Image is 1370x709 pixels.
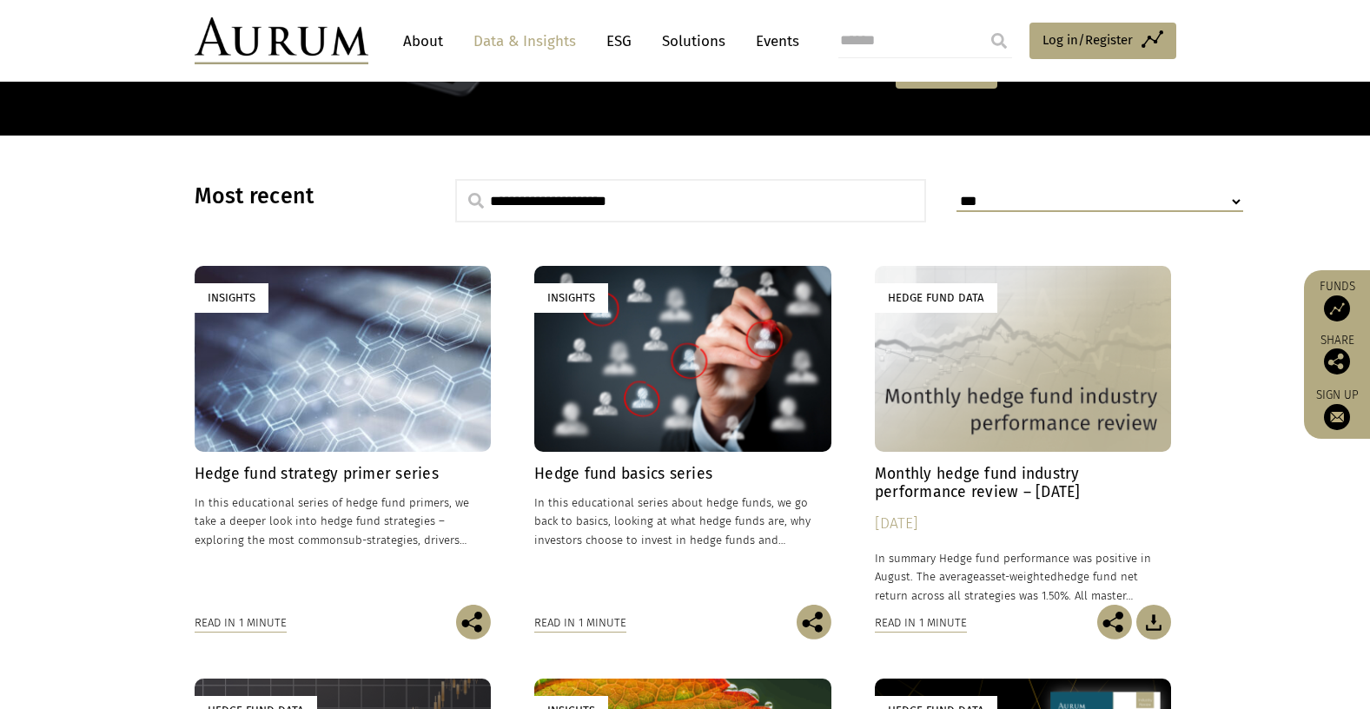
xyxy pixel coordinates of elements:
a: Solutions [653,25,734,57]
span: Log in/Register [1042,30,1133,50]
a: Hedge Fund Data Monthly hedge fund industry performance review – [DATE] [DATE] In summary Hedge f... [875,266,1172,604]
p: In this educational series of hedge fund primers, we take a deeper look into hedge fund strategie... [195,494,492,548]
p: In summary Hedge fund performance was positive in August. The average hedge fund net return acros... [875,549,1172,604]
h4: Hedge fund strategy primer series [195,465,492,483]
a: Funds [1313,279,1361,321]
a: About [394,25,452,57]
h4: Monthly hedge fund industry performance review – [DATE] [875,465,1172,501]
h3: Most recent [195,183,412,209]
p: In this educational series about hedge funds, we go back to basics, looking at what hedge funds a... [534,494,831,548]
img: Share this post [1324,348,1350,374]
a: Log in/Register [1029,23,1176,59]
img: Access Funds [1324,295,1350,321]
a: Sign up [1313,388,1361,430]
a: Insights Hedge fund strategy primer series In this educational series of hedge fund primers, we t... [195,266,492,604]
img: search.svg [468,193,484,209]
a: Events [747,25,799,57]
img: Share this post [797,605,831,639]
input: Submit [982,23,1016,58]
img: Aurum [195,17,368,64]
a: ESG [598,25,640,57]
div: Insights [195,283,268,312]
div: Insights [534,283,608,312]
img: Sign up to our newsletter [1324,404,1350,430]
div: Hedge Fund Data [875,283,997,312]
div: Read in 1 minute [875,613,967,633]
span: asset-weighted [979,570,1057,583]
div: Read in 1 minute [534,613,626,633]
a: Insights Hedge fund basics series In this educational series about hedge funds, we go back to bas... [534,266,831,604]
div: Share [1313,335,1361,374]
img: Share this post [1097,605,1132,639]
div: [DATE] [875,512,1172,536]
div: Read in 1 minute [195,613,287,633]
a: Data & Insights [465,25,585,57]
h4: Hedge fund basics series [534,465,831,483]
img: Download Article [1136,605,1171,639]
img: Share this post [456,605,491,639]
span: sub-strategies [343,533,418,547]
